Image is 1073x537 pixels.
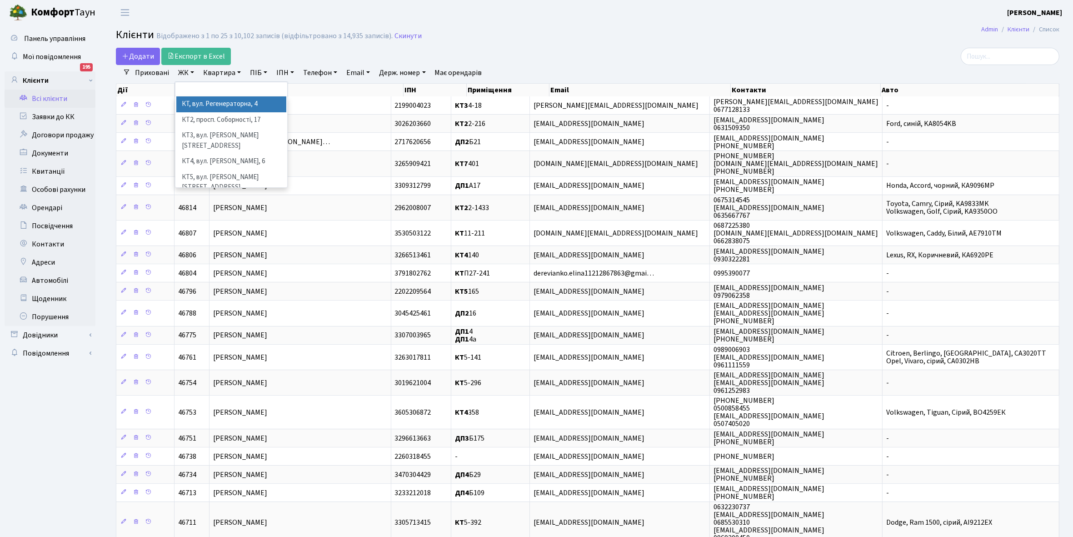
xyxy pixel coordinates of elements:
[213,268,267,278] span: [PERSON_NAME]
[886,331,889,341] span: -
[5,253,95,271] a: Адреси
[881,84,1059,96] th: Авто
[886,137,889,147] span: -
[455,433,469,443] b: ДП3
[455,286,479,296] span: 165
[714,268,750,278] span: 0995390077
[395,268,431,278] span: 3791802762
[213,286,267,296] span: [PERSON_NAME]
[176,170,286,196] li: КТ5, вул. [PERSON_NAME][STREET_ADDRESS]
[213,517,267,527] span: [PERSON_NAME]
[178,352,196,362] span: 46761
[5,344,95,362] a: Повідомлення
[395,203,431,213] span: 2962008007
[5,326,95,344] a: Довідники
[395,378,431,388] span: 3019621004
[714,246,824,264] span: [EMAIL_ADDRESS][DOMAIN_NAME] 0930322281
[731,84,881,96] th: Контакти
[178,470,196,480] span: 46734
[5,144,95,162] a: Документи
[714,396,824,429] span: [PHONE_NUMBER] 0500858455 [EMAIL_ADDRESS][DOMAIN_NAME] 0507405020
[534,137,644,147] span: [EMAIL_ADDRESS][DOMAIN_NAME]
[5,126,95,144] a: Договори продажу
[455,488,484,498] span: Б109
[395,352,431,362] span: 3263017811
[886,228,1002,238] span: Volkswagen, Caddy, Білий, AE7910TM
[534,517,644,527] span: [EMAIL_ADDRESS][DOMAIN_NAME]
[24,34,85,44] span: Панель управління
[178,308,196,318] span: 46788
[534,250,644,260] span: [EMAIL_ADDRESS][DOMAIN_NAME]
[968,20,1073,39] nav: breadcrumb
[886,159,889,169] span: -
[714,452,774,462] span: [PHONE_NUMBER]
[431,65,486,80] a: Має орендарів
[178,517,196,527] span: 46711
[714,466,824,483] span: [EMAIL_ADDRESS][DOMAIN_NAME] [PHONE_NUMBER]
[395,119,431,129] span: 3026203660
[886,286,889,296] span: -
[178,452,196,462] span: 46738
[213,407,267,417] span: [PERSON_NAME]
[9,4,27,22] img: logo.png
[981,25,998,34] a: Admin
[455,308,469,318] b: ДП2
[395,470,431,480] span: 3470304429
[455,334,469,344] b: ДП1
[714,115,824,133] span: [EMAIL_ADDRESS][DOMAIN_NAME] 0631509350
[5,199,95,217] a: Орендарі
[455,433,484,443] span: Б175
[455,470,481,480] span: Б29
[455,352,464,362] b: КТ
[273,65,298,80] a: ІПН
[213,378,267,388] span: [PERSON_NAME]
[455,119,485,129] span: 2-216
[404,84,467,96] th: ІПН
[534,407,644,417] span: [EMAIL_ADDRESS][DOMAIN_NAME]
[455,452,458,462] span: -
[395,488,431,498] span: 3233212018
[395,250,431,260] span: 3266513461
[395,137,431,147] span: 2717620656
[455,203,489,213] span: 2-1433
[178,268,196,278] span: 46804
[395,331,431,341] span: 3307003965
[886,452,889,462] span: -
[395,286,431,296] span: 2202209564
[886,517,992,527] span: Dodge, Ram 1500, сірий, AI9212EX
[23,52,81,62] span: Мої повідомлення
[5,217,95,235] a: Посвідчення
[5,181,95,199] a: Особові рахунки
[5,162,95,181] a: Квитанції
[534,352,644,362] span: [EMAIL_ADDRESS][DOMAIN_NAME]
[455,268,490,278] span: П27-241
[116,84,175,96] th: Дії
[455,137,469,147] b: ДП2
[116,48,160,65] a: Додати
[455,308,476,318] span: 16
[213,433,267,443] span: [PERSON_NAME]
[714,195,824,221] span: 0675314545 [EMAIL_ADDRESS][DOMAIN_NAME] 0635667767
[1007,8,1062,18] b: [PERSON_NAME]
[534,100,699,110] span: [PERSON_NAME][EMAIL_ADDRESS][DOMAIN_NAME]
[213,352,267,362] span: [PERSON_NAME]
[178,203,196,213] span: 46814
[886,378,889,388] span: -
[178,433,196,443] span: 46751
[455,159,479,169] span: 401
[395,452,431,462] span: 2260318455
[886,407,1006,417] span: Volkswagen, Tiguan, Сірий, ВО4259ЕК
[5,108,95,126] a: Заявки до КК
[213,228,267,238] span: [PERSON_NAME]
[455,181,469,191] b: ДП1
[455,137,481,147] span: Б21
[178,286,196,296] span: 46796
[455,407,468,417] b: КТ4
[714,97,878,115] span: [PERSON_NAME][EMAIL_ADDRESS][DOMAIN_NAME] 0677128133
[534,119,644,129] span: [EMAIL_ADDRESS][DOMAIN_NAME]
[455,203,468,213] b: КТ2
[455,352,481,362] span: 5-141
[31,5,75,20] b: Комфорт
[714,326,824,344] span: [EMAIL_ADDRESS][DOMAIN_NAME] [PHONE_NUMBER]
[5,308,95,326] a: Порушення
